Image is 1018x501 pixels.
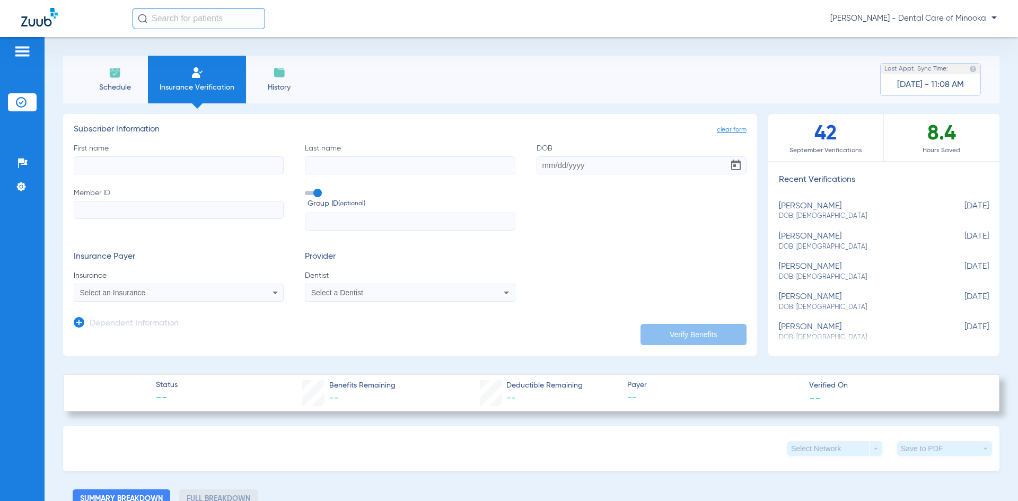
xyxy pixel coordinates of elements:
input: Search for patients [133,8,265,29]
span: DOB: [DEMOGRAPHIC_DATA] [779,212,936,221]
span: [DATE] [936,322,989,342]
span: Deductible Remaining [506,380,583,391]
span: -- [506,393,516,403]
h3: Recent Verifications [768,175,999,186]
label: Member ID [74,188,284,231]
span: Last Appt. Sync Time: [884,64,948,74]
img: Search Icon [138,14,147,23]
h3: Insurance Payer [74,252,284,262]
button: Open calendar [725,155,747,176]
span: DOB: [DEMOGRAPHIC_DATA] [779,273,936,282]
span: -- [329,393,339,403]
button: Verify Benefits [640,324,747,345]
span: [DATE] - 11:08 AM [897,80,964,90]
input: First name [74,156,284,174]
span: -- [627,391,800,405]
span: -- [156,391,178,406]
span: DOB: [DEMOGRAPHIC_DATA] [779,303,936,312]
img: last sync help info [969,65,977,73]
span: [DATE] [936,201,989,221]
span: clear form [717,125,747,135]
img: History [273,66,286,79]
span: [PERSON_NAME] - Dental Care of Minooka [830,13,997,24]
img: Zuub Logo [21,8,58,27]
h3: Dependent Information [90,319,179,329]
div: [PERSON_NAME] [779,292,936,312]
label: Last name [305,143,515,174]
div: [PERSON_NAME] [779,322,936,342]
input: Member ID [74,201,284,219]
div: 42 [768,114,884,161]
span: [DATE] [936,232,989,251]
span: Status [156,380,178,391]
span: Insurance [74,270,284,281]
div: 8.4 [884,114,999,161]
div: [PERSON_NAME] [779,232,936,251]
h3: Provider [305,252,515,262]
span: Hours Saved [884,145,999,156]
input: DOBOpen calendar [537,156,747,174]
img: hamburger-icon [14,45,31,58]
label: DOB [537,143,747,174]
label: First name [74,143,284,174]
span: Insurance Verification [156,82,238,93]
span: Payer [627,380,800,391]
span: Dentist [305,270,515,281]
span: Group ID [308,198,515,209]
span: Schedule [90,82,140,93]
div: [PERSON_NAME] [779,201,936,221]
span: Verified On [809,380,982,391]
span: DOB: [DEMOGRAPHIC_DATA] [779,242,936,252]
span: Select a Dentist [311,288,363,297]
span: Select an Insurance [80,288,146,297]
span: Benefits Remaining [329,380,396,391]
div: [PERSON_NAME] [779,262,936,282]
input: Last name [305,156,515,174]
span: -- [809,392,821,403]
span: [DATE] [936,292,989,312]
img: Manual Insurance Verification [191,66,204,79]
h3: Subscriber Information [74,125,747,135]
small: (optional) [338,198,365,209]
span: [DATE] [936,262,989,282]
span: September Verifications [768,145,883,156]
span: History [254,82,304,93]
img: Schedule [109,66,121,79]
